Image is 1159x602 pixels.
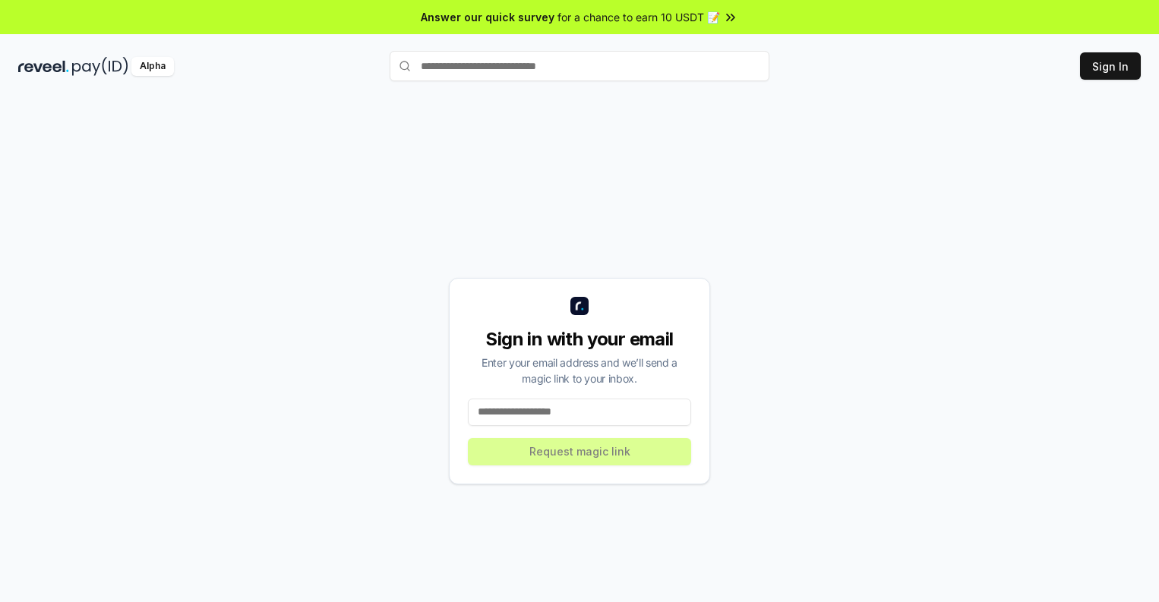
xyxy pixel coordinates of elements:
[570,297,589,315] img: logo_small
[131,57,174,76] div: Alpha
[72,57,128,76] img: pay_id
[557,9,720,25] span: for a chance to earn 10 USDT 📝
[1080,52,1141,80] button: Sign In
[468,355,691,386] div: Enter your email address and we’ll send a magic link to your inbox.
[421,9,554,25] span: Answer our quick survey
[18,57,69,76] img: reveel_dark
[468,327,691,351] div: Sign in with your email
